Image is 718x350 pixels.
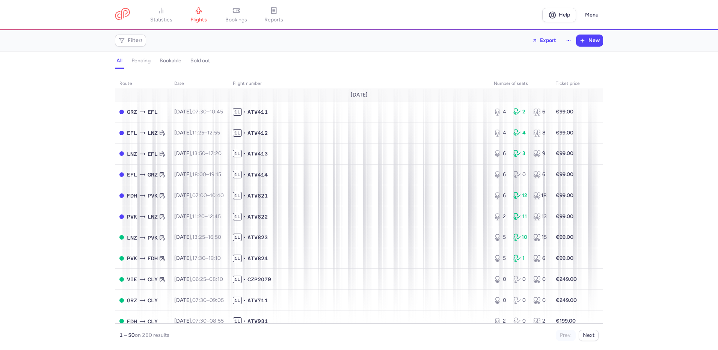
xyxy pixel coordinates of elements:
[556,150,573,157] strong: €99.00
[540,38,556,43] span: Export
[533,297,547,304] div: 0
[247,192,268,199] span: ATV821
[148,296,158,305] span: CLY
[494,276,507,283] div: 0
[190,57,210,64] h4: sold out
[208,255,221,261] time: 19:10
[210,318,224,324] time: 08:55
[243,276,246,283] span: •
[148,170,158,179] span: GRZ
[533,192,547,199] div: 18
[533,108,547,116] div: 6
[174,192,224,199] span: [DATE],
[192,171,206,178] time: 18:00
[243,192,246,199] span: •
[209,276,223,282] time: 08:10
[210,297,224,303] time: 09:05
[247,297,268,304] span: ATV711
[192,150,205,157] time: 13:50
[494,192,507,199] div: 6
[556,171,573,178] strong: €99.00
[542,8,576,22] a: Help
[233,150,242,157] span: 1L
[556,192,573,199] strong: €99.00
[513,129,527,137] div: 4
[190,17,207,23] span: flights
[192,276,206,282] time: 06:25
[533,150,547,157] div: 9
[192,192,207,199] time: 07:00
[494,297,507,304] div: 0
[264,17,283,23] span: reports
[128,38,143,44] span: Filters
[579,330,599,341] button: Next
[559,12,570,18] span: Help
[148,234,158,242] span: PVK
[127,317,137,326] span: FDH
[208,150,222,157] time: 17:20
[192,318,224,324] span: –
[174,109,223,115] span: [DATE],
[243,213,246,220] span: •
[192,109,207,115] time: 07:30
[233,234,242,241] span: 1L
[209,171,221,178] time: 19:15
[135,332,169,338] span: on 260 results
[556,109,573,115] strong: €99.00
[210,109,223,115] time: 10:45
[233,108,242,116] span: 1L
[192,318,207,324] time: 07:30
[556,130,573,136] strong: €99.00
[494,317,507,325] div: 2
[556,234,573,240] strong: €99.00
[170,78,228,89] th: date
[192,297,224,303] span: –
[233,129,242,137] span: 1L
[127,192,137,200] span: FDH
[243,150,246,157] span: •
[127,275,137,284] span: VIE
[192,234,205,240] time: 13:25
[513,297,527,304] div: 0
[210,192,224,199] time: 10:40
[127,296,137,305] span: GRZ
[148,213,158,221] span: LNZ
[556,297,577,303] strong: €249.00
[513,171,527,178] div: 0
[489,78,551,89] th: number of seats
[217,7,255,23] a: bookings
[127,150,137,158] span: LNZ
[148,317,158,326] span: CLY
[556,318,576,324] strong: €199.00
[174,318,224,324] span: [DATE],
[533,255,547,262] div: 6
[533,234,547,241] div: 15
[243,255,246,262] span: •
[233,192,242,199] span: 1L
[192,109,223,115] span: –
[513,234,527,241] div: 10
[233,213,242,220] span: 1L
[207,130,220,136] time: 12:55
[127,108,137,116] span: GRZ
[247,234,268,241] span: ATV823
[192,255,205,261] time: 17:30
[127,254,137,262] span: PVK
[160,57,181,64] h4: bookable
[243,129,246,137] span: •
[556,330,576,341] button: Prev.
[115,35,146,46] button: Filters
[556,276,577,282] strong: €249.00
[243,297,246,304] span: •
[127,129,137,137] span: EFL
[174,297,224,303] span: [DATE],
[494,129,507,137] div: 4
[192,171,221,178] span: –
[513,192,527,199] div: 12
[243,234,246,241] span: •
[150,17,172,23] span: statistics
[494,213,507,220] div: 2
[233,255,242,262] span: 1L
[556,213,573,220] strong: €99.00
[148,150,158,158] span: EFL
